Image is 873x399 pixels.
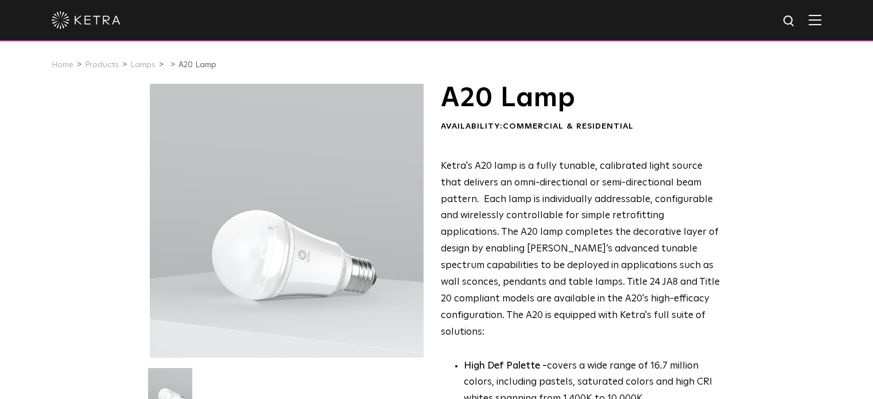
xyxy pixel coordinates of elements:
strong: High Def Palette - [464,361,547,371]
a: Products [85,61,119,69]
a: Lamps [130,61,156,69]
span: Ketra's A20 lamp is a fully tunable, calibrated light source that delivers an omni-directional or... [441,161,720,337]
a: A20 Lamp [179,61,216,69]
img: Hamburger%20Nav.svg [809,14,821,25]
img: search icon [782,14,797,29]
span: Commercial & Residential [503,122,634,130]
h1: A20 Lamp [441,84,720,113]
a: Home [52,61,73,69]
img: ketra-logo-2019-white [52,11,121,29]
div: Availability: [441,121,720,133]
